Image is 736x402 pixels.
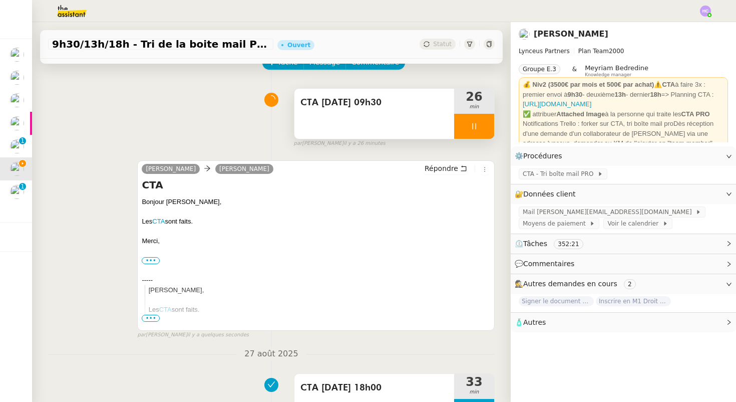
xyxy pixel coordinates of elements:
[21,137,25,146] p: 1
[607,219,662,229] span: Voir le calendrier
[149,324,490,334] div: Merci,
[519,29,530,40] img: users%2FTDxDvmCjFdN3QFePFNGdQUcJcQk1%2Favatar%2F0cfb3a67-8790-4592-a9ec-92226c678442
[294,139,386,148] small: [PERSON_NAME]
[519,48,570,55] span: Lynceus Partners
[700,6,711,17] img: svg
[523,318,546,326] span: Autres
[585,64,648,77] app-user-label: Knowledge manager
[523,152,562,160] span: Procédures
[681,110,710,118] strong: CTA PRO
[596,296,671,306] span: Inscrire en M1 Droit des affaires
[52,39,269,49] span: 9h30/13h/18h - Tri de la boite mail PRO - 22 août 2025
[343,139,386,148] span: il y a 26 minutes
[523,100,591,108] a: [URL][DOMAIN_NAME]
[515,150,567,162] span: ⚙️
[511,274,736,294] div: 🕵️Autres demandes en cours 2
[21,183,25,192] p: 1
[142,315,160,322] span: •••
[262,56,304,70] button: Tâche
[10,162,24,176] img: users%2FTDxDvmCjFdN3QFePFNGdQUcJcQk1%2Favatar%2F0cfb3a67-8790-4592-a9ec-92226c678442
[662,81,675,88] strong: CTA
[187,331,249,339] span: il y a quelques secondes
[425,163,458,173] span: Répondre
[523,80,724,109] div: ⚠️ à faire 3x : premier envoi à - deuxième - dernier => Planning CTA :
[615,91,626,98] strong: 13h
[142,236,490,246] div: Merci,
[523,240,547,248] span: Tâches
[142,178,490,192] h4: CTA
[572,64,577,77] span: &
[515,318,546,326] span: 🧴
[19,137,26,144] nz-badge-sup: 1
[137,331,146,339] span: par
[578,48,609,55] span: Plan Team
[149,305,490,315] div: Les sont faits.
[523,109,724,119] div: ✅ attribuer à la personne qui traite les
[10,48,24,62] img: users%2Fa6PbEmLwvGXylUqKytRPpDpAx153%2Favatar%2Ffanny.png
[585,72,631,78] span: Knowledge manager
[10,71,24,85] img: users%2FTDxDvmCjFdN3QFePFNGdQUcJcQk1%2Favatar%2F0cfb3a67-8790-4592-a9ec-92226c678442
[515,188,580,200] span: 🔐
[287,42,310,48] div: Ouvert
[523,280,617,288] span: Autres demandes en cours
[534,29,608,39] a: [PERSON_NAME]
[351,57,399,68] span: Commentaire
[609,48,624,55] span: 2000
[10,116,24,130] img: users%2FALbeyncImohZ70oG2ud0kR03zez1%2Favatar%2F645c5494-5e49-4313-a752-3cbe407590be
[142,197,490,207] div: Bonjour [PERSON_NAME],
[515,280,640,288] span: 🕵️
[523,260,574,268] span: Commentaires
[142,217,490,227] div: Les sont faits.
[454,91,494,103] span: 26
[515,260,579,268] span: 💬
[10,139,24,153] img: users%2FNmPW3RcGagVdwlUj0SIRjiM8zA23%2Favatar%2Fb3e8f68e-88d8-429d-a2bd-00fb6f2d12db
[142,275,490,285] div: -----
[142,164,200,173] a: [PERSON_NAME]
[554,239,583,249] nz-tag: 352:21
[523,207,695,217] span: Mail [PERSON_NAME][EMAIL_ADDRESS][DOMAIN_NAME]
[142,257,160,264] label: •••
[519,296,594,306] span: Signer le document par [PERSON_NAME]
[300,380,448,395] span: CTA [DATE] 18h00
[159,306,172,313] a: CTA
[309,57,340,68] span: Message
[300,95,448,110] span: CTA [DATE] 09h30
[19,183,26,190] nz-badge-sup: 1
[523,81,654,88] strong: 💰 Niv2 (3500€ par mois et 500€ par achat)
[568,91,583,98] strong: 9h30
[345,56,405,70] button: Commentaire
[523,169,597,179] span: CTA - Tri boîte mail PRO
[454,376,494,388] span: 33
[650,91,661,98] strong: 18h
[511,234,736,254] div: ⏲️Tâches 352:21
[511,254,736,274] div: 💬Commentaires
[236,347,306,361] span: 27 août 2025
[215,164,273,173] a: [PERSON_NAME]
[10,185,24,199] img: users%2FgeBNsgrICCWBxRbiuqfStKJvnT43%2Favatar%2F643e594d886881602413a30f_1666712378186.jpeg
[303,56,346,70] button: Message
[137,331,249,339] small: [PERSON_NAME]
[454,388,494,396] span: min
[585,64,648,72] span: Meyriam Bedredine
[515,240,591,248] span: ⏲️
[511,313,736,332] div: 🧴Autres
[519,64,560,74] nz-tag: Groupe E.3
[149,285,490,295] div: [PERSON_NAME],
[433,41,452,48] span: Statut
[511,146,736,166] div: ⚙️Procédures
[10,93,24,107] img: users%2Fa6PbEmLwvGXylUqKytRPpDpAx153%2Favatar%2Ffanny.png
[523,119,724,148] div: Notifications Trello : forker sur CTA, tri boîte mail proDès réception d'une demande d'un collabo...
[421,163,471,174] button: Répondre
[454,103,494,111] span: min
[152,218,165,225] a: CTA
[511,184,736,204] div: 🔐Données client
[277,57,298,68] span: Tâche
[523,219,589,229] span: Moyens de paiement
[294,139,302,148] span: par
[624,279,636,289] nz-tag: 2
[523,190,576,198] span: Données client
[556,110,605,118] strong: Attached Image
